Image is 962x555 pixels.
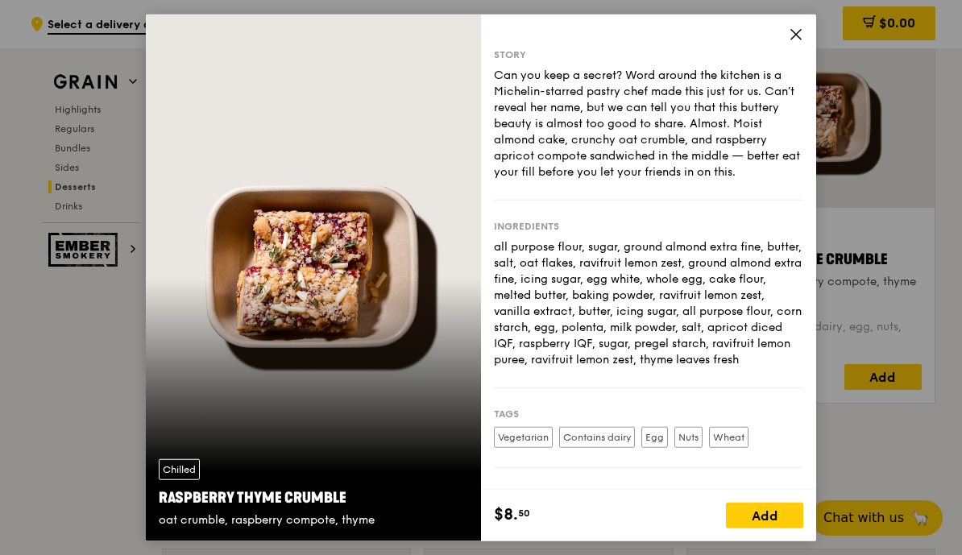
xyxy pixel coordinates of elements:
div: Raspberry Thyme Crumble [159,487,468,509]
div: Tags [494,407,803,420]
label: Contains dairy [559,426,635,447]
label: Wheat [709,426,748,447]
div: oat crumble, raspberry compote, thyme [159,512,468,528]
div: Story [494,48,803,60]
label: Nuts [674,426,703,447]
span: 50 [518,507,530,520]
div: Nutritional info [494,487,803,499]
label: Egg [641,426,668,447]
div: Chilled [159,459,200,480]
div: all purpose flour, sugar, ground almond extra fine, butter, salt, oat flakes, ravifruit lemon zes... [494,238,803,367]
div: Ingredients [494,219,803,232]
label: Vegetarian [494,426,553,447]
div: Add [726,503,803,528]
div: Can you keep a secret? Word around the kitchen is a Michelin-starred pastry chef made this just f... [494,67,803,180]
span: $8. [494,503,518,527]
